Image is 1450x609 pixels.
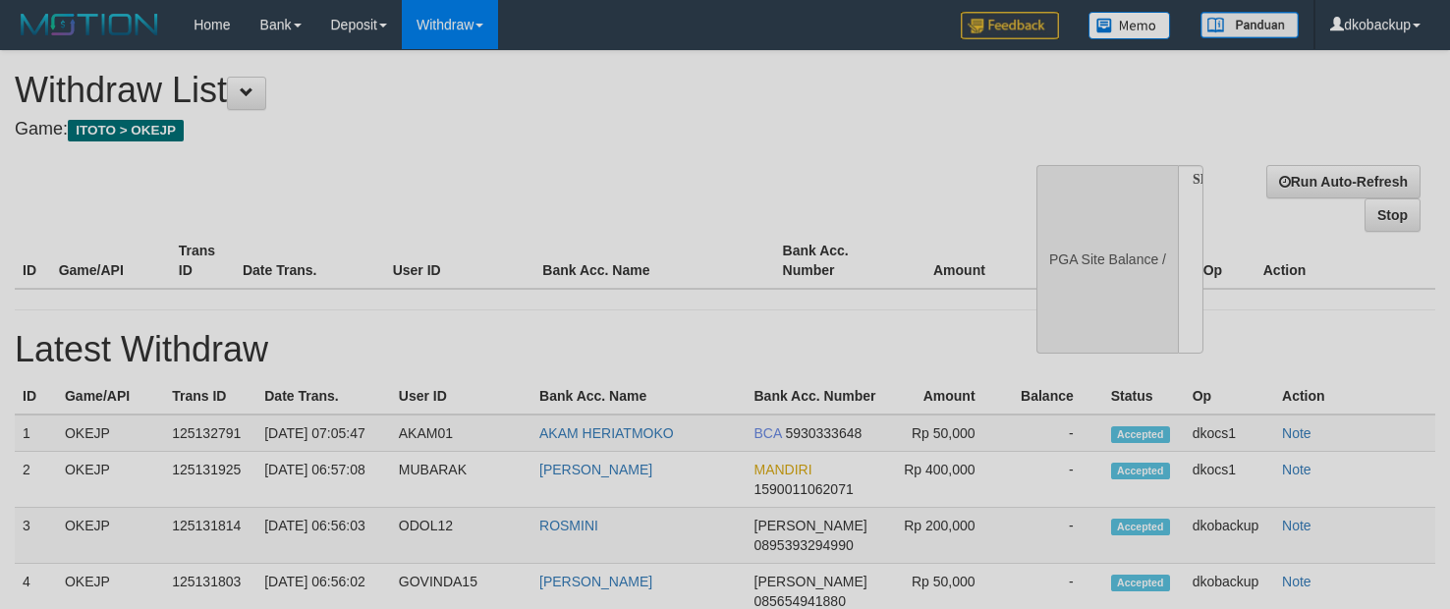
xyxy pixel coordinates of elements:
[747,378,889,415] th: Bank Acc. Number
[15,120,947,139] h4: Game:
[531,378,746,415] th: Bank Acc. Name
[51,233,171,289] th: Game/API
[1111,426,1170,443] span: Accepted
[57,508,164,564] td: OKEJP
[391,452,531,508] td: MUBARAK
[1185,452,1274,508] td: dkocs1
[754,537,854,553] span: 0895393294990
[1255,233,1435,289] th: Action
[15,330,1435,369] h1: Latest Withdraw
[539,518,598,533] a: ROSMINI
[15,452,57,508] td: 2
[1111,575,1170,591] span: Accepted
[15,415,57,452] td: 1
[534,233,774,289] th: Bank Acc. Name
[391,378,531,415] th: User ID
[539,574,652,589] a: [PERSON_NAME]
[1036,165,1178,354] div: PGA Site Balance /
[256,508,391,564] td: [DATE] 06:56:03
[1282,518,1311,533] a: Note
[15,378,57,415] th: ID
[1005,415,1103,452] td: -
[57,378,164,415] th: Game/API
[164,378,256,415] th: Trans ID
[15,233,51,289] th: ID
[1015,233,1125,289] th: Balance
[1365,198,1421,232] a: Stop
[15,10,164,39] img: MOTION_logo.png
[256,452,391,508] td: [DATE] 06:57:08
[785,425,862,441] span: 5930333648
[1274,378,1435,415] th: Action
[235,233,385,289] th: Date Trans.
[754,593,846,609] span: 085654941880
[391,415,531,452] td: AKAM01
[895,233,1015,289] th: Amount
[1200,12,1299,38] img: panduan.png
[164,452,256,508] td: 125131925
[754,481,854,497] span: 1590011062071
[1185,378,1274,415] th: Op
[889,378,1005,415] th: Amount
[539,462,652,477] a: [PERSON_NAME]
[539,425,674,441] a: AKAM HERIATMOKO
[1282,574,1311,589] a: Note
[889,508,1005,564] td: Rp 200,000
[1005,378,1103,415] th: Balance
[1185,508,1274,564] td: dkobackup
[1088,12,1171,39] img: Button%20Memo.svg
[754,425,782,441] span: BCA
[68,120,184,141] span: ITOTO > OKEJP
[1111,519,1170,535] span: Accepted
[164,415,256,452] td: 125132791
[391,508,531,564] td: ODOL12
[15,71,947,110] h1: Withdraw List
[1103,378,1185,415] th: Status
[1282,425,1311,441] a: Note
[256,415,391,452] td: [DATE] 07:05:47
[775,233,895,289] th: Bank Acc. Number
[1266,165,1421,198] a: Run Auto-Refresh
[1196,233,1255,289] th: Op
[385,233,535,289] th: User ID
[889,415,1005,452] td: Rp 50,000
[889,452,1005,508] td: Rp 400,000
[961,12,1059,39] img: Feedback.jpg
[256,378,391,415] th: Date Trans.
[1185,415,1274,452] td: dkocs1
[1282,462,1311,477] a: Note
[164,508,256,564] td: 125131814
[754,574,867,589] span: [PERSON_NAME]
[15,508,57,564] td: 3
[754,518,867,533] span: [PERSON_NAME]
[57,415,164,452] td: OKEJP
[1111,463,1170,479] span: Accepted
[1005,508,1103,564] td: -
[1005,452,1103,508] td: -
[754,462,812,477] span: MANDIRI
[171,233,235,289] th: Trans ID
[57,452,164,508] td: OKEJP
